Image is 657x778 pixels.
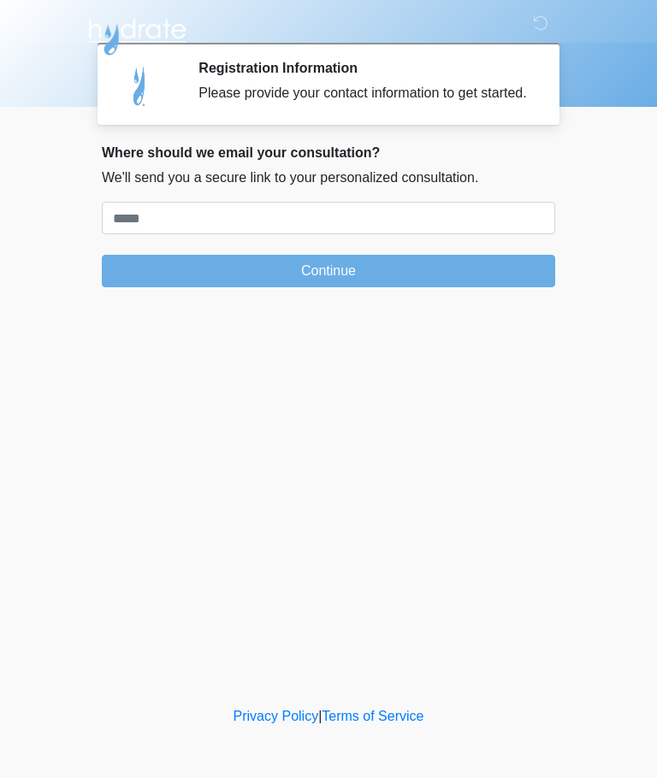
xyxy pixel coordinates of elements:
[322,709,423,723] a: Terms of Service
[102,144,555,161] h2: Where should we email your consultation?
[102,255,555,287] button: Continue
[85,13,189,56] img: Hydrate IV Bar - Arcadia Logo
[115,60,166,111] img: Agent Avatar
[102,168,555,188] p: We'll send you a secure link to your personalized consultation.
[234,709,319,723] a: Privacy Policy
[198,83,530,103] div: Please provide your contact information to get started.
[318,709,322,723] a: |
